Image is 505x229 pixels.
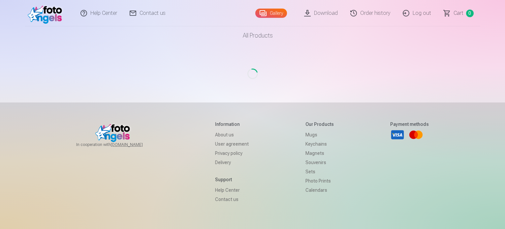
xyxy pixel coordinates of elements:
[305,186,334,195] a: Calendars
[215,139,249,149] a: User agreement
[454,9,463,17] span: Сart
[215,158,249,167] a: Delivery
[76,142,159,147] span: In cooperation with
[305,121,334,128] h5: Our products
[305,167,334,176] a: Sets
[28,3,66,24] img: /fa1
[409,128,423,142] a: Mastercard
[215,121,249,128] h5: Information
[215,149,249,158] a: Privacy policy
[466,10,474,17] span: 0
[215,130,249,139] a: About us
[390,121,429,128] h5: Payment methods
[305,158,334,167] a: Souvenirs
[305,130,334,139] a: Mugs
[215,195,249,204] a: Contact us
[215,186,249,195] a: Help Center
[390,128,405,142] a: Visa
[305,149,334,158] a: Magnets
[215,176,249,183] h5: Support
[255,9,287,18] a: Gallery
[305,176,334,186] a: Photo prints
[224,26,281,45] a: All products
[111,142,159,147] a: [DOMAIN_NAME]
[305,139,334,149] a: Keychains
